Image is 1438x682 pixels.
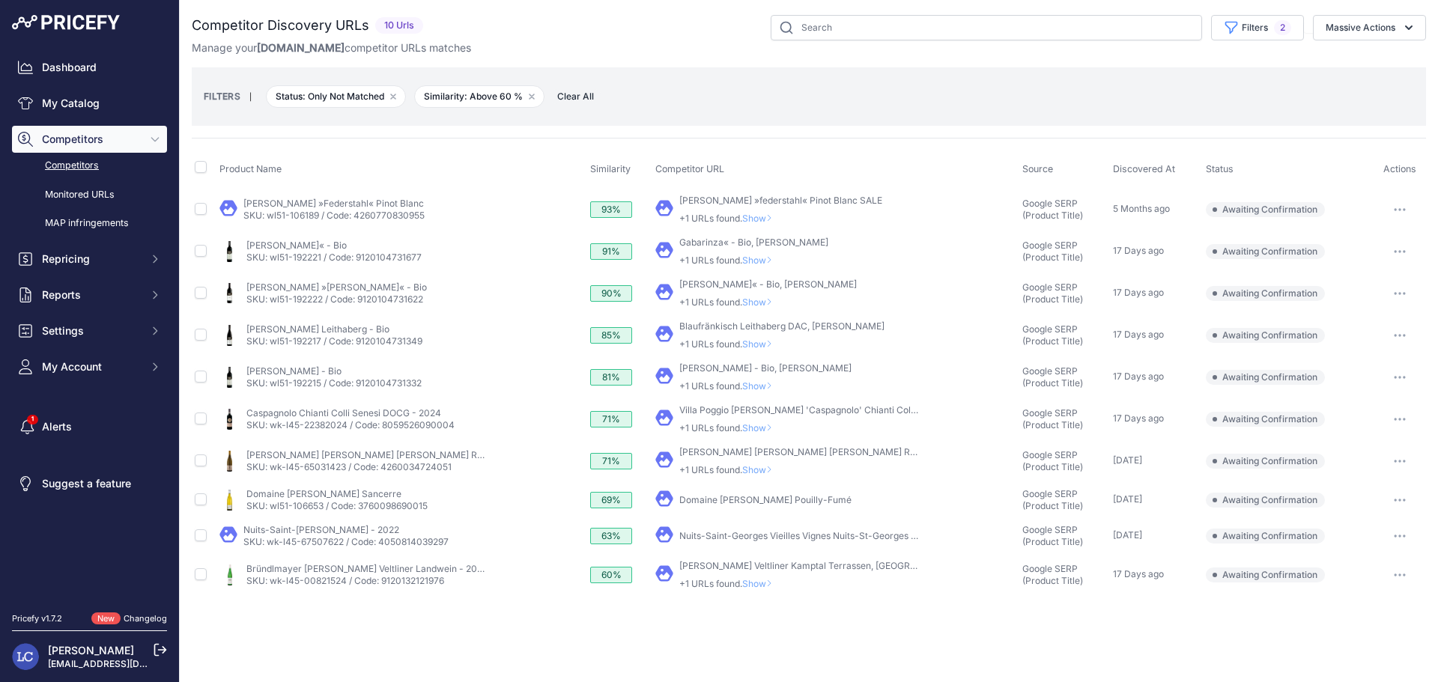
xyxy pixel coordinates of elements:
[590,369,632,386] div: 81%
[1206,328,1325,343] span: Awaiting Confirmation
[590,327,632,344] div: 85%
[246,563,488,574] a: Bründlmayer [PERSON_NAME] Veltliner Landwein - 2024
[1022,524,1083,547] span: Google SERP (Product Title)
[246,575,444,586] a: SKU: wk-l45-00821524 / Code: 9120132121976
[42,359,140,374] span: My Account
[590,243,632,260] div: 91%
[375,17,423,34] span: 10 Urls
[12,126,167,153] button: Competitors
[1206,567,1325,582] span: Awaiting Confirmation
[12,15,120,30] img: Pricefy Logo
[246,365,342,377] a: [PERSON_NAME] - Bio
[1206,529,1325,544] span: Awaiting Confirmation
[1022,163,1053,174] span: Source
[246,488,401,499] a: Domaine [PERSON_NAME] Sancerre
[12,90,167,117] a: My Catalog
[679,255,828,267] p: +1 URLs found.
[771,15,1202,40] input: Search
[679,362,852,374] a: [PERSON_NAME] - Bio, [PERSON_NAME]
[243,210,425,221] a: SKU: wl51-106189 / Code: 4260770830955
[266,85,406,108] span: Status: Only Not Matched
[246,281,427,293] a: [PERSON_NAME] »[PERSON_NAME]« - Bio
[12,210,167,237] a: MAP infringements
[1113,412,1164,424] span: 17 Days ago
[1274,20,1291,35] span: 2
[679,578,919,590] p: +1 URLs found.
[1022,323,1083,347] span: Google SERP (Product Title)
[414,85,544,108] span: Similarity: Above 60 %
[42,287,140,302] span: Reports
[48,658,204,669] a: [EMAIL_ADDRESS][DOMAIN_NAME]
[742,422,778,433] span: Show
[679,338,885,350] p: +1 URLs found.
[12,281,167,308] button: Reports
[240,92,261,101] small: |
[742,380,778,392] span: Show
[590,528,632,544] div: 63%
[1206,163,1234,174] span: Status
[679,296,857,308] p: +1 URLs found.
[742,338,778,350] span: Show
[1206,412,1325,427] span: Awaiting Confirmation
[12,246,167,273] button: Repricing
[679,320,885,332] a: Blaufränkisch Leithaberg DAC, [PERSON_NAME]
[590,492,632,508] div: 69%
[1206,286,1325,301] span: Awaiting Confirmation
[1113,329,1164,340] span: 17 Days ago
[1113,245,1164,256] span: 17 Days ago
[257,41,345,54] span: [DOMAIN_NAME]
[246,323,389,335] a: [PERSON_NAME] Leithaberg - Bio
[679,213,882,225] p: +1 URLs found.
[12,317,167,344] button: Settings
[1113,493,1142,505] span: [DATE]
[679,380,852,392] p: +1 URLs found.
[590,411,632,427] div: 71%
[679,237,828,248] a: Gabarinza« - Bio, [PERSON_NAME]
[246,240,347,251] a: [PERSON_NAME]« - Bio
[679,195,882,206] a: [PERSON_NAME] »federstahl« Pinot Blanc SALE
[1383,163,1416,174] span: Actions
[679,446,987,457] a: [PERSON_NAME] [PERSON_NAME] [PERSON_NAME] R, [PERSON_NAME]
[246,419,455,430] a: SKU: wk-l45-22382024 / Code: 8059526090004
[679,494,852,505] a: Domaine [PERSON_NAME] Pouilly-Fumé
[246,293,423,305] a: SKU: wl51-192222 / Code: 9120104731622
[1113,529,1142,541] span: [DATE]
[1113,203,1170,214] span: 5 Months ago
[590,285,632,302] div: 90%
[192,40,471,55] p: Manage your competitor URLs matches
[1206,244,1325,259] span: Awaiting Confirmation
[42,132,140,147] span: Competitors
[1206,202,1325,217] span: Awaiting Confirmation
[742,296,778,308] span: Show
[12,54,167,81] a: Dashboard
[742,464,778,475] span: Show
[1022,563,1083,586] span: Google SERP (Product Title)
[679,560,968,571] a: [PERSON_NAME] Veltliner Kamptal Terrassen, [GEOGRAPHIC_DATA]
[1022,407,1083,430] span: Google SERP (Product Title)
[590,163,631,174] span: Similarity
[12,353,167,380] button: My Account
[1113,454,1142,466] span: [DATE]
[679,422,919,434] p: +1 URLs found.
[204,91,240,102] small: FILTERS
[742,255,778,266] span: Show
[12,413,167,440] a: Alerts
[655,163,724,174] span: Competitor URL
[1113,371,1164,382] span: 17 Days ago
[1022,281,1083,305] span: Google SERP (Product Title)
[12,54,167,594] nav: Sidebar
[246,252,422,263] a: SKU: wl51-192221 / Code: 9120104731677
[1022,365,1083,389] span: Google SERP (Product Title)
[12,182,167,208] a: Monitored URLs
[1113,163,1175,174] span: Discovered At
[1206,370,1325,385] span: Awaiting Confirmation
[48,644,134,657] a: [PERSON_NAME]
[742,213,778,224] span: Show
[243,198,424,209] a: [PERSON_NAME] »Federstahl« Pinot Blanc
[1206,493,1325,508] span: Awaiting Confirmation
[679,278,857,290] a: [PERSON_NAME]« - Bio, [PERSON_NAME]
[1022,240,1083,263] span: Google SERP (Product Title)
[12,470,167,497] a: Suggest a feature
[590,201,632,218] div: 93%
[679,464,919,476] p: +1 URLs found.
